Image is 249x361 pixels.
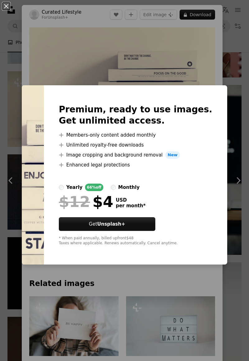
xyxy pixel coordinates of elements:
span: USD [116,197,146,203]
li: Image cropping and background removal [59,151,212,159]
div: 66% off [85,184,103,191]
span: per month * [116,203,146,209]
span: $12 [59,194,90,210]
li: Members-only content added monthly [59,131,212,139]
strong: Unsplash+ [97,221,125,227]
button: GetUnsplash+ [59,217,155,231]
input: yearly66%off [59,185,64,190]
div: monthly [118,184,140,191]
input: monthly [111,185,116,190]
div: yearly [66,184,82,191]
h2: Premium, ready to use images. Get unlimited access. [59,104,212,126]
div: $4 [59,194,113,210]
div: * When paid annually, billed upfront $48 Taxes where applicable. Renews automatically. Cancel any... [59,236,212,246]
img: premium_photo-1723619021737-df1d775eccc8 [22,85,44,265]
span: New [165,151,180,159]
li: Unlimited royalty-free downloads [59,141,212,149]
li: Enhanced legal protections [59,161,212,169]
